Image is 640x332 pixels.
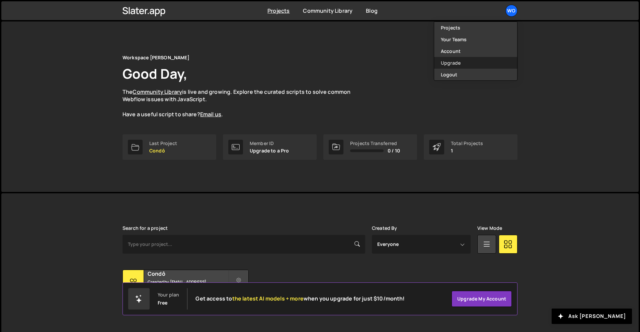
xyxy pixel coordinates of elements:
div: Your plan [158,292,179,297]
span: 0 / 10 [388,148,400,153]
a: Blog [366,7,378,14]
p: 1 [451,148,483,153]
label: Search for a project [123,225,168,231]
small: Created by [EMAIL_ADDRESS][DOMAIN_NAME] [148,279,228,290]
label: Created By [372,225,397,231]
div: Total Projects [451,141,483,146]
a: Community Library [133,88,182,95]
div: Projects Transferred [350,141,400,146]
a: Wo [505,5,517,17]
h2: Condô [148,270,228,277]
a: Upgrade [434,57,517,69]
label: View Mode [477,225,502,231]
span: the latest AI models + more [232,295,304,302]
div: Member ID [250,141,289,146]
a: Co Condô Created by [EMAIL_ADDRESS][DOMAIN_NAME] 1 page, last updated by over [DATE] [123,270,249,312]
button: Logout [434,69,517,80]
a: Account [434,45,517,57]
p: Upgrade to a Pro [250,148,289,153]
h1: Good Day, [123,64,187,83]
div: Last Project [149,141,177,146]
p: The is live and growing. Explore the curated scripts to solve common Webflow issues with JavaScri... [123,88,364,118]
h2: Get access to when you upgrade for just $10/month! [195,295,405,302]
a: Your Teams [434,34,517,45]
a: Upgrade my account [452,291,512,307]
div: Free [158,300,168,306]
a: Community Library [303,7,352,14]
a: Last Project Condô [123,134,216,160]
div: Co [123,270,144,291]
a: Email us [200,111,221,118]
input: Type your project... [123,235,365,254]
a: Projects [267,7,290,14]
div: Workspace [PERSON_NAME] [123,54,189,62]
a: Projects [434,22,517,34]
p: Condô [149,148,177,153]
button: Ask [PERSON_NAME] [552,309,632,324]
